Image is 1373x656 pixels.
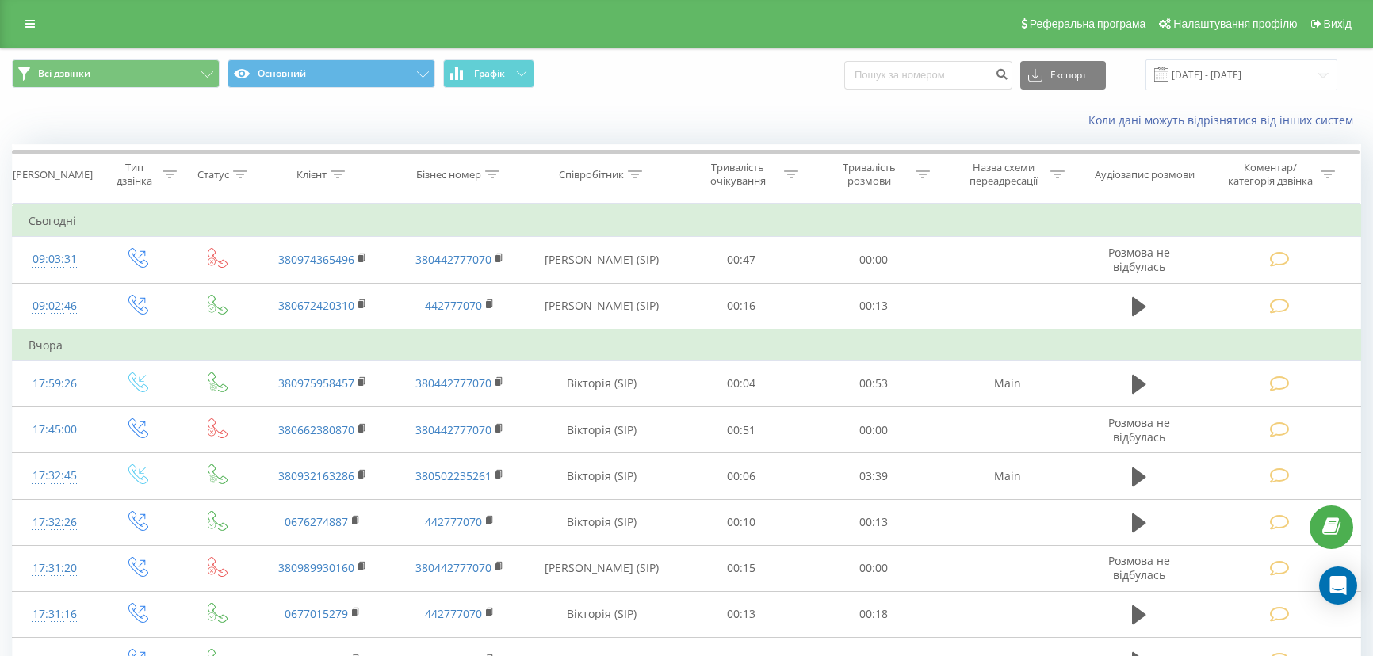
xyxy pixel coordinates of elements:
td: 00:10 [675,499,807,545]
div: 17:31:16 [29,599,81,630]
td: 00:04 [675,360,807,406]
div: Тип дзвінка [111,161,159,188]
div: Співробітник [559,168,624,181]
a: 380672420310 [278,298,354,313]
a: 380975958457 [278,376,354,391]
td: Main [939,360,1077,406]
a: 380932163286 [278,468,354,483]
span: Налаштування профілю [1173,17,1297,30]
td: 03:39 [808,453,939,499]
td: Вікторія (SIP) [528,407,675,453]
div: Коментар/категорія дзвінка [1224,161,1317,188]
div: Аудіозапис розмови [1095,168,1195,181]
div: Статус [197,168,229,181]
a: 0677015279 [285,606,348,621]
span: Вихід [1324,17,1352,30]
td: 00:47 [675,237,807,283]
td: 00:00 [808,237,939,283]
td: Вікторія (SIP) [528,499,675,545]
a: 442777070 [425,514,482,529]
input: Пошук за номером [844,61,1012,90]
td: Сьогодні [13,205,1361,237]
a: 442777070 [425,298,482,313]
div: 17:45:00 [29,414,81,445]
td: 00:06 [675,453,807,499]
div: Тривалість очікування [695,161,780,188]
span: Розмова не відбулась [1108,553,1170,582]
button: Основний [228,59,435,88]
button: Графік [443,59,534,88]
button: Всі дзвінки [12,59,220,88]
span: Всі дзвінки [38,67,90,80]
div: [PERSON_NAME] [13,168,93,181]
td: 00:15 [675,545,807,591]
td: 00:13 [808,283,939,330]
a: 380442777070 [415,560,491,575]
div: 17:32:26 [29,507,81,538]
div: Клієнт [296,168,327,181]
a: 380442777070 [415,422,491,437]
a: 442777070 [425,606,482,621]
td: Main [939,453,1077,499]
td: Вчора [13,330,1361,361]
td: 00:16 [675,283,807,330]
div: 17:59:26 [29,368,81,399]
button: Експорт [1020,61,1106,90]
a: 380974365496 [278,252,354,267]
div: 09:03:31 [29,244,81,275]
td: 00:51 [675,407,807,453]
div: Назва схеми переадресації [962,161,1046,188]
span: Графік [474,68,505,79]
a: 0676274887 [285,514,348,529]
td: Вікторія (SIP) [528,360,675,406]
a: 380502235261 [415,468,491,483]
td: [PERSON_NAME] (SIP) [528,237,675,283]
div: 17:32:45 [29,460,81,491]
div: Бізнес номер [416,168,481,181]
td: 00:13 [808,499,939,545]
div: 09:02:46 [29,291,81,322]
td: 00:53 [808,360,939,406]
div: Open Intercom Messenger [1319,566,1357,605]
td: [PERSON_NAME] (SIP) [528,545,675,591]
td: 00:00 [808,407,939,453]
td: Вікторія (SIP) [528,591,675,637]
td: 00:18 [808,591,939,637]
a: 380442777070 [415,252,491,267]
td: 00:13 [675,591,807,637]
a: Коли дані можуть відрізнятися вiд інших систем [1088,113,1361,128]
div: 17:31:20 [29,553,81,584]
div: Тривалість розмови [827,161,912,188]
a: 380442777070 [415,376,491,391]
span: Розмова не відбулась [1108,415,1170,444]
a: 380989930160 [278,560,354,575]
a: 380662380870 [278,422,354,437]
span: Розмова не відбулась [1108,245,1170,274]
span: Реферальна програма [1030,17,1146,30]
td: Вікторія (SIP) [528,453,675,499]
td: 00:00 [808,545,939,591]
td: [PERSON_NAME] (SIP) [528,283,675,330]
